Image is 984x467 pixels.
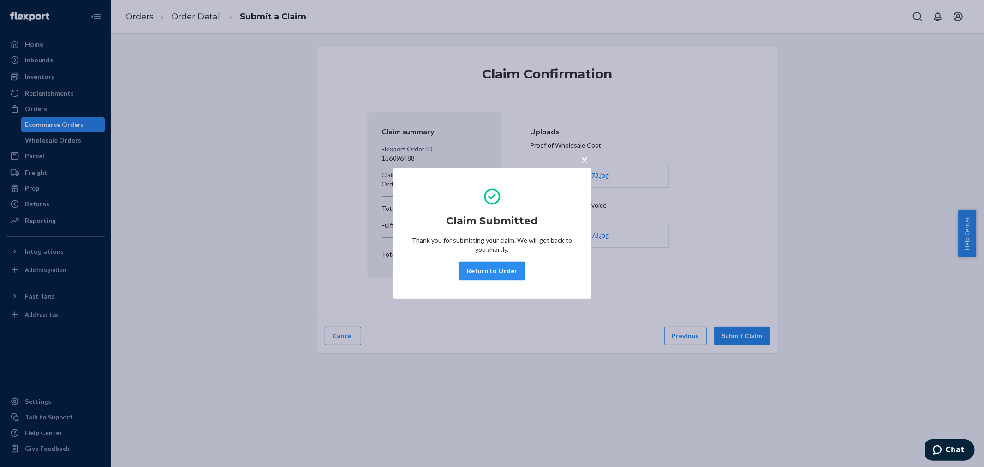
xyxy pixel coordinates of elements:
[581,152,589,168] span: ×
[411,236,573,254] p: Thank you for submitting your claim. We will get back to you shortly.
[459,262,525,280] button: Return to Order
[446,214,538,228] h2: Claim Submitted
[925,439,975,462] iframe: Opens a widget where you can chat to one of our agents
